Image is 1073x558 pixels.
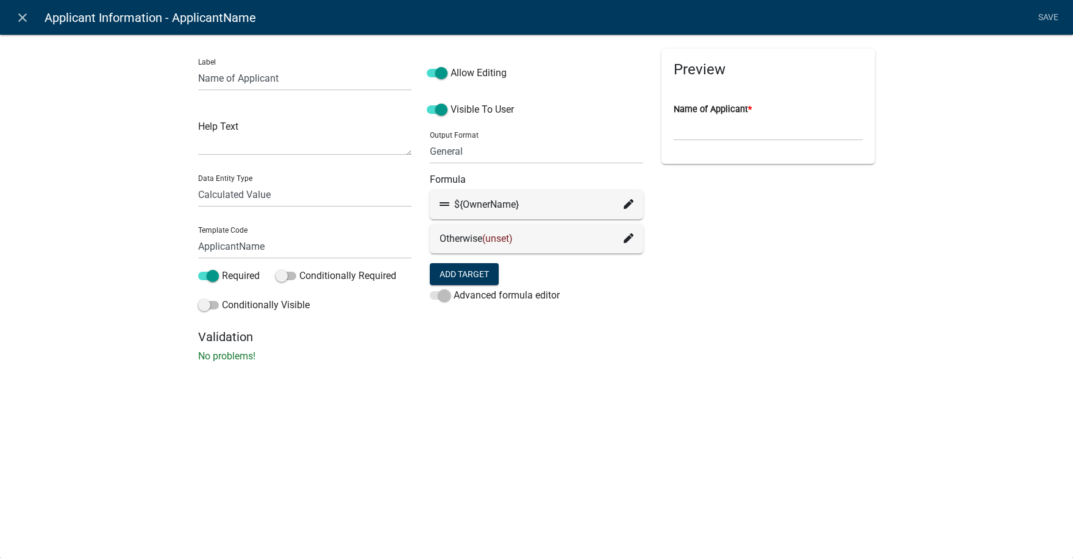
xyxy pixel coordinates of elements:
[427,102,514,117] label: Visible To User
[427,66,507,80] label: Allow Editing
[440,197,633,212] div: ${OwnerName}
[430,263,499,285] button: Add Target
[674,61,863,79] h5: Preview
[482,233,513,244] span: (unset)
[15,10,30,25] i: close
[430,174,643,185] h6: Formula
[440,231,633,246] div: Otherwise
[430,288,560,303] label: Advanced formula editor
[45,5,256,30] span: Applicant Information - ApplicantName
[198,330,875,344] h5: Validation
[198,298,310,313] label: Conditionally Visible
[276,269,396,283] label: Conditionally Required
[674,105,752,114] label: Name of Applicant
[198,349,875,364] p: No problems!
[198,269,260,283] label: Required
